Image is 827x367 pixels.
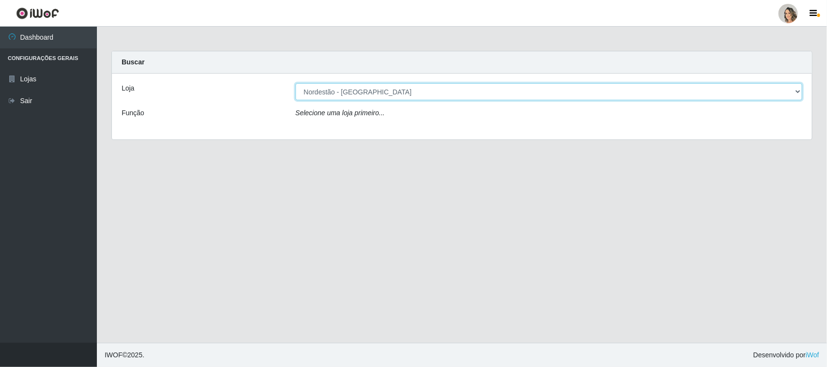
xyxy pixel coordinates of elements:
[105,351,123,359] span: IWOF
[753,350,819,360] span: Desenvolvido por
[16,7,59,19] img: CoreUI Logo
[122,108,144,118] label: Função
[122,58,144,66] strong: Buscar
[122,83,134,93] label: Loja
[296,109,385,117] i: Selecione uma loja primeiro...
[806,351,819,359] a: iWof
[105,350,144,360] span: © 2025 .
